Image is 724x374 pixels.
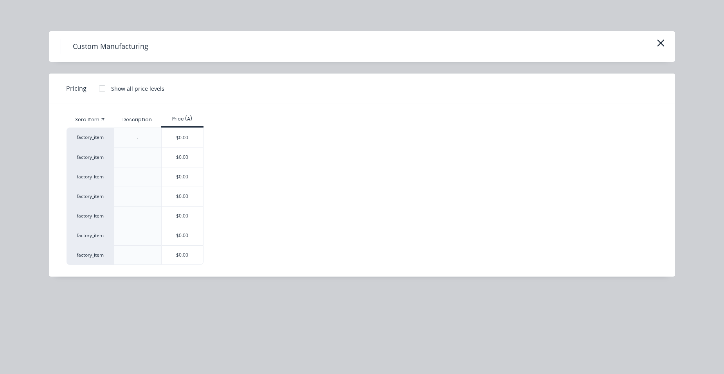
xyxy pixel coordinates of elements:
[162,167,204,187] div: $0.00
[111,85,164,93] div: Show all price levels
[67,167,113,187] div: factory_item
[162,207,204,226] div: $0.00
[61,39,160,54] h4: Custom Manufacturing
[162,187,204,206] div: $0.00
[162,226,204,245] div: $0.00
[67,147,113,167] div: factory_item
[66,84,86,93] span: Pricing
[67,226,113,245] div: factory_item
[162,128,204,147] div: $0.00
[67,187,113,206] div: factory_item
[67,112,113,128] div: Xero Item #
[161,115,204,122] div: Price (A)
[67,128,113,147] div: factory_item
[162,246,204,264] div: $0.00
[67,206,113,226] div: factory_item
[162,148,204,167] div: $0.00
[137,134,138,141] div: .
[116,110,158,129] div: Description
[67,245,113,265] div: factory_item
